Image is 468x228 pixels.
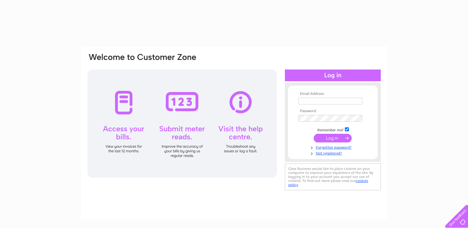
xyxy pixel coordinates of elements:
th: Email Address: [297,92,369,96]
a: Forgotten password? [298,144,369,150]
a: cookies policy [288,179,368,187]
td: Remember me? [297,126,369,133]
a: Not registered? [298,150,369,156]
th: Password: [297,109,369,113]
div: Clear Business would like to place cookies on your computer to improve your experience of the sit... [285,163,381,190]
input: Submit [314,134,352,142]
